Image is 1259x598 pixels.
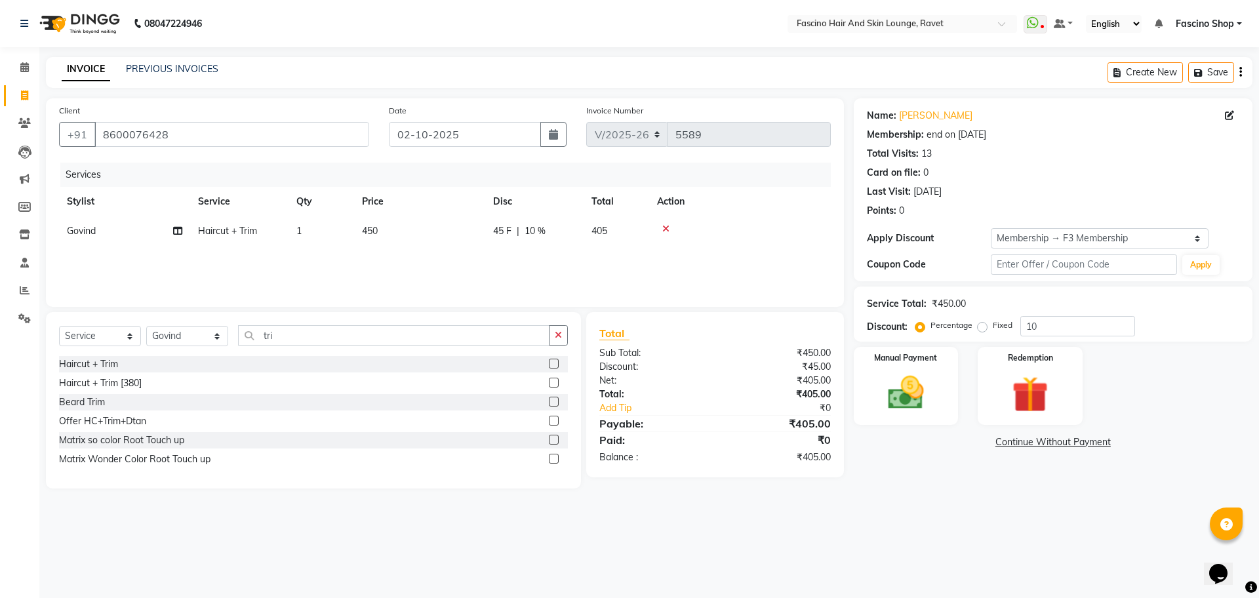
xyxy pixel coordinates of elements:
[59,105,80,117] label: Client
[354,187,485,216] th: Price
[591,225,607,237] span: 405
[590,388,715,401] div: Total:
[877,372,936,414] img: _cash.svg
[67,225,96,237] span: Govind
[1176,17,1234,31] span: Fascino Shop
[126,63,218,75] a: PREVIOUS INVOICES
[144,5,202,42] b: 08047224946
[59,395,105,409] div: Beard Trim
[867,297,927,311] div: Service Total:
[991,254,1177,275] input: Enter Offer / Coupon Code
[59,452,210,466] div: Matrix Wonder Color Root Touch up
[590,401,736,415] a: Add Tip
[1182,255,1220,275] button: Apply
[599,327,629,340] span: Total
[362,225,378,237] span: 450
[59,122,96,147] button: +91
[1001,372,1060,417] img: _gift.svg
[590,432,715,448] div: Paid:
[930,319,972,331] label: Percentage
[1008,352,1053,364] label: Redemption
[1108,62,1183,83] button: Create New
[874,352,937,364] label: Manual Payment
[517,224,519,238] span: |
[867,320,908,334] div: Discount:
[867,166,921,180] div: Card on file:
[993,319,1012,331] label: Fixed
[867,147,919,161] div: Total Visits:
[921,147,932,161] div: 13
[59,357,118,371] div: Haircut + Trim
[913,185,942,199] div: [DATE]
[867,204,896,218] div: Points:
[493,224,511,238] span: 45 F
[59,376,142,390] div: Haircut + Trim [380]
[1188,62,1234,83] button: Save
[584,187,649,216] th: Total
[59,414,146,428] div: Offer HC+Trim+Dtan
[190,187,289,216] th: Service
[736,401,840,415] div: ₹0
[715,432,840,448] div: ₹0
[715,374,840,388] div: ₹405.00
[59,433,184,447] div: Matrix so color Root Touch up
[296,225,302,237] span: 1
[899,109,972,123] a: [PERSON_NAME]
[198,225,257,237] span: Haircut + Trim
[590,360,715,374] div: Discount:
[927,128,986,142] div: end on [DATE]
[485,187,584,216] th: Disc
[238,325,550,346] input: Search or Scan
[867,109,896,123] div: Name:
[590,450,715,464] div: Balance :
[715,360,840,374] div: ₹45.00
[715,450,840,464] div: ₹405.00
[867,231,991,245] div: Apply Discount
[867,128,924,142] div: Membership:
[590,374,715,388] div: Net:
[60,163,841,187] div: Services
[586,105,643,117] label: Invoice Number
[715,346,840,360] div: ₹450.00
[932,297,966,311] div: ₹450.00
[94,122,369,147] input: Search by Name/Mobile/Email/Code
[649,187,831,216] th: Action
[867,185,911,199] div: Last Visit:
[867,258,991,271] div: Coupon Code
[590,346,715,360] div: Sub Total:
[715,416,840,431] div: ₹405.00
[923,166,929,180] div: 0
[62,58,110,81] a: INVOICE
[899,204,904,218] div: 0
[1204,546,1246,585] iframe: chat widget
[590,416,715,431] div: Payable:
[715,388,840,401] div: ₹405.00
[525,224,546,238] span: 10 %
[856,435,1250,449] a: Continue Without Payment
[289,187,354,216] th: Qty
[33,5,123,42] img: logo
[59,187,190,216] th: Stylist
[389,105,407,117] label: Date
